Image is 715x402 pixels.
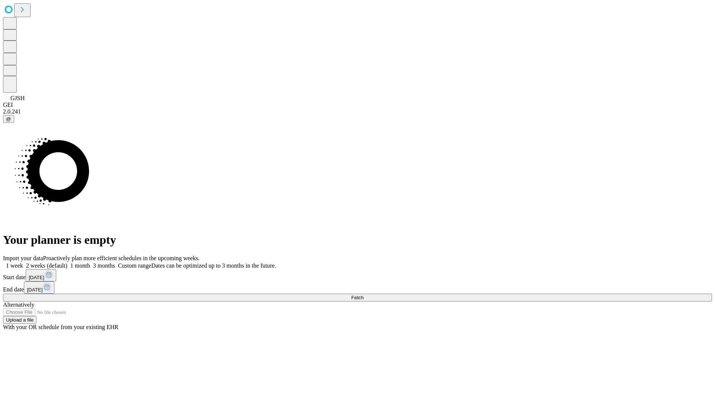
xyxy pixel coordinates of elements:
span: Alternatively [3,301,34,308]
span: Proactively plan more efficient schedules in the upcoming weeks. [43,255,200,261]
span: 3 months [93,262,115,269]
span: Fetch [351,295,363,300]
span: Custom range [118,262,151,269]
div: GEI [3,102,712,108]
button: [DATE] [24,281,54,294]
span: 1 week [6,262,23,269]
h1: Your planner is empty [3,233,712,247]
span: 2 weeks (default) [26,262,67,269]
span: 1 month [70,262,90,269]
span: GJSH [10,95,25,101]
div: End date [3,281,712,294]
div: Start date [3,269,712,281]
div: 2.0.241 [3,108,712,115]
span: With your OR schedule from your existing EHR [3,324,118,330]
span: [DATE] [29,275,44,280]
span: [DATE] [27,287,42,293]
span: Import your data [3,255,43,261]
button: Fetch [3,294,712,301]
button: @ [3,115,14,123]
span: @ [6,116,11,122]
button: Upload a file [3,316,36,324]
button: [DATE] [26,269,56,281]
span: Dates can be optimized up to 3 months in the future. [151,262,276,269]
